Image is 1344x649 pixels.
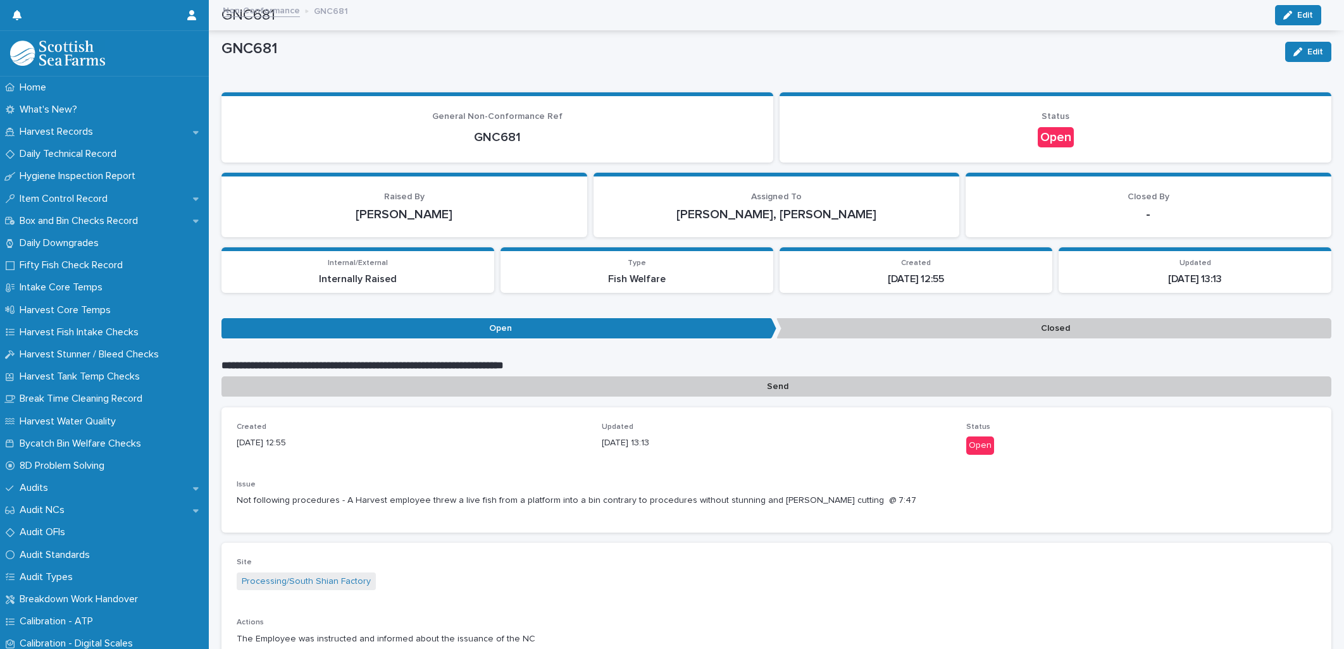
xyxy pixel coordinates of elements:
[1179,259,1211,267] span: Updated
[15,281,113,294] p: Intake Core Temps
[237,130,758,145] p: GNC681
[15,482,58,494] p: Audits
[609,207,944,222] p: [PERSON_NAME], [PERSON_NAME]
[314,3,348,17] p: GNC681
[432,112,563,121] span: General Non-Conformance Ref
[15,438,151,450] p: Bycatch Bin Welfare Checks
[1307,47,1323,56] span: Edit
[15,170,146,182] p: Hygiene Inspection Report
[221,40,1275,58] p: GNC681
[15,104,87,116] p: What's New?
[1128,192,1169,201] span: Closed By
[15,393,152,405] p: Break Time Cleaning Record
[15,349,169,361] p: Harvest Stunner / Bleed Checks
[1038,127,1074,147] div: Open
[751,192,802,201] span: Assigned To
[776,318,1331,339] p: Closed
[237,633,1316,646] p: The Employee was instructed and informed about the issuance of the NC
[15,526,75,538] p: Audit OFIs
[966,423,990,431] span: Status
[15,304,121,316] p: Harvest Core Temps
[242,575,371,588] a: Processing/South Shian Factory
[237,481,256,488] span: Issue
[15,148,127,160] p: Daily Technical Record
[15,215,148,227] p: Box and Bin Checks Record
[221,318,776,339] p: Open
[15,259,133,271] p: Fifty Fish Check Record
[15,615,103,627] p: Calibration - ATP
[15,82,56,94] p: Home
[15,193,118,205] p: Item Control Record
[237,423,266,431] span: Created
[221,376,1331,397] p: Send
[15,237,109,249] p: Daily Downgrades
[901,259,931,267] span: Created
[223,3,300,17] a: Non-Conformance
[15,593,148,605] p: Breakdown Work Handover
[15,416,126,428] p: Harvest Water Quality
[508,273,766,285] p: Fish Welfare
[966,436,994,455] div: Open
[1285,42,1331,62] button: Edit
[237,619,264,626] span: Actions
[10,40,105,66] img: mMrefqRFQpe26GRNOUkG
[15,126,103,138] p: Harvest Records
[15,371,150,383] p: Harvest Tank Temp Checks
[15,549,100,561] p: Audit Standards
[237,436,587,450] p: [DATE] 12:55
[787,273,1045,285] p: [DATE] 12:55
[384,192,425,201] span: Raised By
[229,273,487,285] p: Internally Raised
[628,259,646,267] span: Type
[328,259,388,267] span: Internal/External
[981,207,1316,222] p: -
[15,460,115,472] p: 8D Problem Solving
[237,494,1316,507] p: Not following procedures - A Harvest employee threw a live fish from a platform into a bin contra...
[602,436,952,450] p: [DATE] 13:13
[237,559,252,566] span: Site
[1066,273,1324,285] p: [DATE] 13:13
[15,504,75,516] p: Audit NCs
[15,571,83,583] p: Audit Types
[1042,112,1069,121] span: Status
[15,326,149,338] p: Harvest Fish Intake Checks
[602,423,633,431] span: Updated
[237,207,572,222] p: [PERSON_NAME]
